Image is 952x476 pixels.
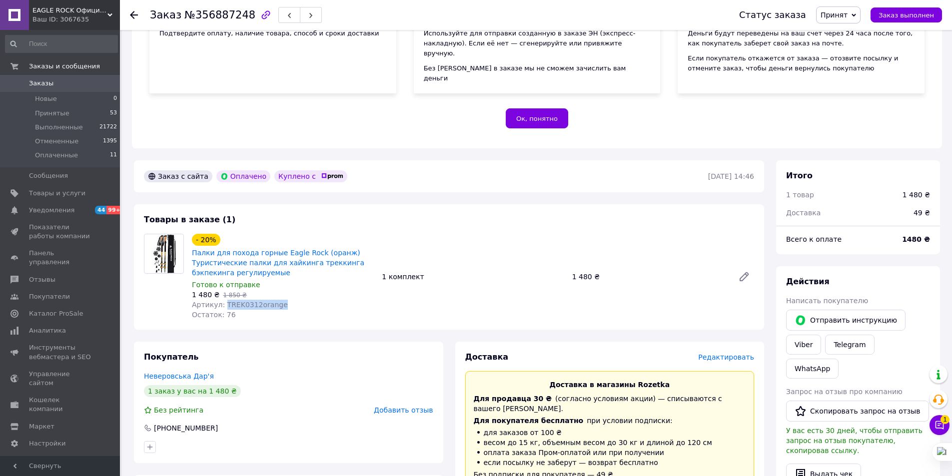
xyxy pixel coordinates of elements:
[516,115,558,122] span: Ок, понятно
[216,170,270,182] div: Оплачено
[474,417,584,425] span: Для покупателя бесплатно
[29,171,68,180] span: Сообщения
[29,396,92,414] span: Кошелек компании
[29,189,85,198] span: Товары и услуги
[786,297,868,305] span: Написать покупателю
[474,438,746,448] li: весом до 15 кг, объемным весом до 30 кг и длиной до 120 см
[29,223,92,241] span: Показатели работы компании
[159,28,386,38] div: Подтвердите оплату, наличие товара, способ и сроки доставки
[941,415,950,424] span: 1
[424,28,651,58] div: Используйте для отправки созданную в заказе ЭН (экспресс-накладную). Если её нет — сгенерируйте и...
[29,309,83,318] span: Каталог ProSale
[698,353,754,361] span: Редактировать
[192,281,260,289] span: Готово к отправке
[734,267,754,287] a: Редактировать
[29,439,65,448] span: Настройки
[786,209,821,217] span: Доставка
[786,388,903,396] span: Запрос на отзыв про компанию
[786,335,821,355] a: Viber
[144,385,241,397] div: 1 заказ у вас на 1 480 ₴
[786,171,813,180] span: Итого
[35,137,78,146] span: Отмененные
[786,191,814,199] span: 1 товар
[110,109,117,118] span: 53
[29,422,54,431] span: Маркет
[130,10,138,20] div: Вернуться назад
[154,406,203,414] span: Без рейтинга
[144,215,235,224] span: Товары в заказе (1)
[474,395,552,403] span: Для продавца 30 ₴
[29,79,53,88] span: Заказы
[321,173,343,179] img: prom
[29,62,100,71] span: Заказы и сообщения
[378,270,568,284] div: 1 комплект
[103,137,117,146] span: 1395
[568,270,730,284] div: 1 480 ₴
[374,406,433,414] span: Добавить отзыв
[902,235,930,243] b: 1480 ₴
[506,108,568,128] button: Ок, понятно
[786,401,929,422] button: Скопировать запрос на отзыв
[184,9,255,21] span: №356887248
[32,6,107,15] span: EAGLE ROCK Официальный магазин бренда
[908,202,936,224] div: 49 ₴
[465,352,509,362] span: Доставка
[29,275,55,284] span: Отзывы
[5,35,118,53] input: Поиск
[35,109,69,118] span: Принятые
[113,94,117,103] span: 0
[29,249,92,267] span: Панель управления
[786,427,923,455] span: У вас есть 30 дней, чтобы отправить запрос на отзыв покупателю, скопировав ссылку.
[549,381,670,389] span: Доставка в магазины Rozetka
[786,277,830,286] span: Действия
[153,423,219,433] div: [PHONE_NUMBER]
[150,9,181,21] span: Заказ
[192,234,220,246] div: - 20%
[144,352,198,362] span: Покупатель
[192,249,364,277] a: Палки для похода горные Eagle Rock (оранж) Туристические палки для хайкинга треккинга бэкпекинга ...
[879,11,934,19] span: Заказ выполнен
[144,170,212,182] div: Заказ с сайта
[424,63,651,83] div: Без [PERSON_NAME] в заказе мы не сможем зачислить вам деньги
[474,394,746,414] div: (согласно условиям акции) — списываются с вашего [PERSON_NAME].
[29,343,92,361] span: Инструменты вебмастера и SEO
[99,123,117,132] span: 21722
[708,172,754,180] time: [DATE] 14:46
[688,53,915,73] div: Если покупатель откажется от заказа — отозвите посылку и отмените заказ, чтобы деньги вернулись п...
[29,206,74,215] span: Уведомления
[29,292,70,301] span: Покупатели
[35,94,57,103] span: Новые
[786,235,842,243] span: Всего к оплате
[688,28,915,48] div: Деньги будут переведены на ваш счет через 24 часа после того, как покупатель заберет свой заказ н...
[903,190,930,200] div: 1 480 ₴
[192,291,219,299] span: 1 480 ₴
[192,301,288,309] span: Артикул: TREK0312orange
[32,15,120,24] div: Ваш ID: 3067635
[474,428,746,438] li: для заказов от 100 ₴
[223,292,246,299] span: 1 850 ₴
[474,416,746,426] div: при условии подписки:
[35,151,78,160] span: Оплаченные
[29,326,66,335] span: Аналитика
[144,372,214,380] a: Неверовська Дар'я
[474,448,746,458] li: оплата заказа Пром-оплатой или при получении
[192,311,236,319] span: Остаток: 76
[871,7,942,22] button: Заказ выполнен
[786,359,839,379] a: WhatsApp
[29,370,92,388] span: Управление сайтом
[151,234,177,273] img: Палки для похода горные Eagle Rock (оранж) Туристические палки для хайкинга треккинга бэкпекинга ...
[786,310,906,331] button: Отправить инструкцию
[930,415,950,435] button: Чат с покупателем1
[825,335,874,355] a: Telegram
[274,170,347,182] div: Куплено с
[106,206,123,214] span: 99+
[110,151,117,160] span: 11
[821,11,848,19] span: Принят
[739,10,806,20] div: Статус заказа
[35,123,83,132] span: Выполненные
[474,458,746,468] li: если посылку не заберут — возврат бесплатно
[95,206,106,214] span: 44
